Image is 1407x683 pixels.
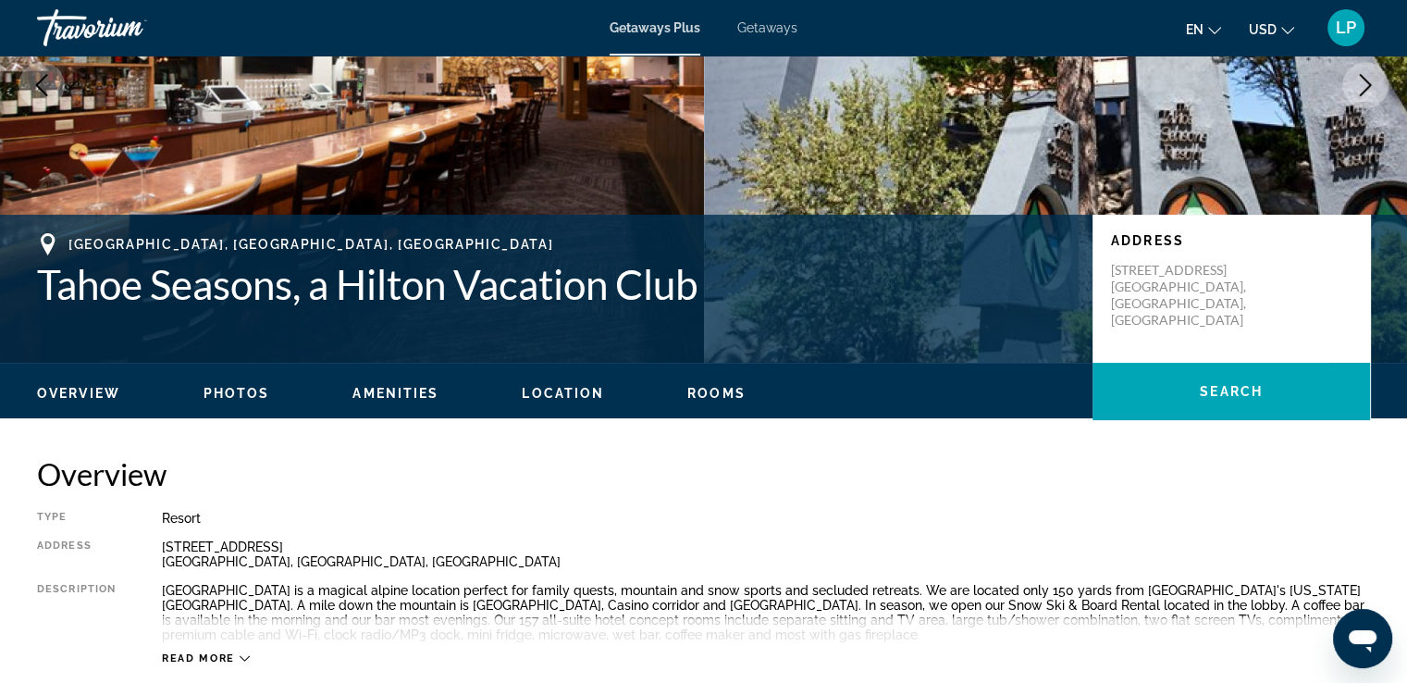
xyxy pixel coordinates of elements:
div: Description [37,583,116,642]
span: LP [1336,19,1356,37]
button: User Menu [1322,8,1370,47]
span: Overview [37,386,120,401]
button: Change currency [1249,16,1294,43]
div: Address [37,540,116,569]
span: Location [522,386,604,401]
h2: Overview [37,455,1370,492]
p: Address [1111,233,1351,248]
a: Getaways [737,20,797,35]
span: Read more [162,652,235,664]
button: Change language [1186,16,1221,43]
iframe: Button to launch messaging window [1333,609,1392,668]
p: [STREET_ADDRESS] [GEOGRAPHIC_DATA], [GEOGRAPHIC_DATA], [GEOGRAPHIC_DATA] [1111,262,1259,329]
button: Next image [1342,62,1388,108]
div: Resort [162,511,1370,526]
button: Rooms [687,385,746,402]
div: Type [37,511,116,526]
h1: Tahoe Seasons, a Hilton Vacation Club [37,260,1074,308]
span: USD [1249,22,1277,37]
button: Previous image [19,62,65,108]
span: Search [1200,384,1263,399]
button: Overview [37,385,120,402]
button: Search [1092,363,1370,420]
span: en [1186,22,1203,37]
span: [GEOGRAPHIC_DATA], [GEOGRAPHIC_DATA], [GEOGRAPHIC_DATA] [68,237,553,252]
button: Photos [204,385,270,402]
span: Rooms [687,386,746,401]
div: [GEOGRAPHIC_DATA] is a magical alpine location perfect for family quests, mountain and snow sport... [162,583,1370,642]
div: [STREET_ADDRESS] [GEOGRAPHIC_DATA], [GEOGRAPHIC_DATA], [GEOGRAPHIC_DATA] [162,540,1370,569]
span: Amenities [352,386,438,401]
button: Location [522,385,604,402]
a: Travorium [37,4,222,52]
button: Amenities [352,385,438,402]
a: Getaways Plus [610,20,700,35]
button: Read more [162,652,250,665]
span: Photos [204,386,270,401]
